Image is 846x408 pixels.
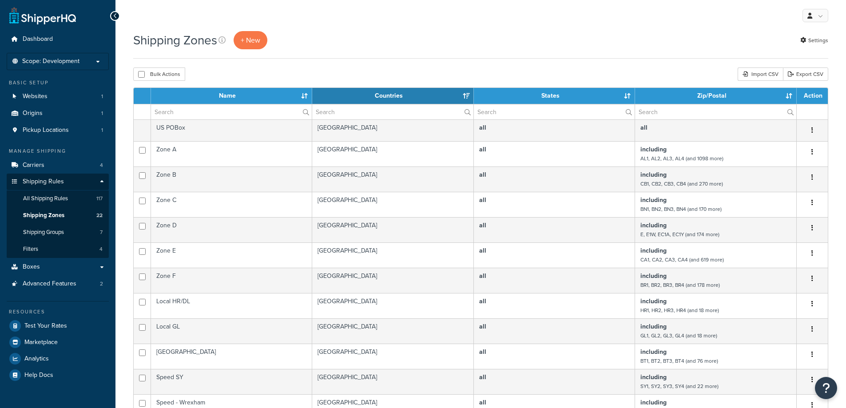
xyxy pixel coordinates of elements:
b: all [479,372,486,382]
b: all [479,195,486,205]
a: Boxes [7,259,109,275]
td: [GEOGRAPHIC_DATA] [312,344,474,369]
a: Help Docs [7,367,109,383]
div: Manage Shipping [7,147,109,155]
b: including [640,322,667,331]
span: Analytics [24,355,49,363]
td: [GEOGRAPHIC_DATA] [151,344,312,369]
td: [GEOGRAPHIC_DATA] [312,268,474,293]
small: SY1, SY2, SY3, SY4 (and 22 more) [640,382,719,390]
li: All Shipping Rules [7,190,109,207]
b: all [640,123,647,132]
td: [GEOGRAPHIC_DATA] [312,141,474,166]
span: 1 [101,93,103,100]
b: including [640,145,667,154]
li: Pickup Locations [7,122,109,139]
small: BR1, BR2, BR3, BR4 (and 178 more) [640,281,720,289]
div: Basic Setup [7,79,109,87]
input: Search [151,104,312,119]
b: including [640,221,667,230]
td: US POBox [151,119,312,141]
b: all [479,123,486,132]
th: Action [797,88,828,104]
span: + New [241,35,260,45]
b: including [640,246,667,255]
a: + New [234,31,267,49]
span: Websites [23,93,48,100]
a: Shipping Groups 7 [7,224,109,241]
button: Bulk Actions [133,67,185,81]
td: [GEOGRAPHIC_DATA] [312,166,474,192]
span: 7 [100,229,103,236]
span: 2 [100,280,103,288]
small: GL1, GL2, GL3, GL4 (and 18 more) [640,332,717,340]
li: Shipping Rules [7,174,109,258]
b: including [640,372,667,382]
th: Zip/Postal: activate to sort column ascending [635,88,797,104]
th: Countries: activate to sort column ascending [312,88,474,104]
span: Shipping Groups [23,229,64,236]
small: CA1, CA2, CA3, CA4 (and 619 more) [640,256,724,264]
small: HR1, HR2, HR3, HR4 (and 18 more) [640,306,719,314]
a: Pickup Locations 1 [7,122,109,139]
span: Marketplace [24,339,58,346]
b: including [640,271,667,281]
b: all [479,398,486,407]
b: including [640,297,667,306]
td: Zone B [151,166,312,192]
td: [GEOGRAPHIC_DATA] [312,217,474,242]
b: all [479,297,486,306]
b: including [640,170,667,179]
a: Shipping Rules [7,174,109,190]
td: Zone E [151,242,312,268]
a: Test Your Rates [7,318,109,334]
span: Test Your Rates [24,322,67,330]
a: Origins 1 [7,105,109,122]
td: [GEOGRAPHIC_DATA] [312,192,474,217]
small: E, E1W, EC1A, EC1Y (and 174 more) [640,230,719,238]
div: Resources [7,308,109,316]
li: Websites [7,88,109,105]
a: Filters 4 [7,241,109,257]
span: Carriers [23,162,44,169]
li: Carriers [7,157,109,174]
span: Advanced Features [23,280,76,288]
span: Pickup Locations [23,127,69,134]
td: Zone A [151,141,312,166]
a: Dashboard [7,31,109,48]
li: Filters [7,241,109,257]
td: Local HR/DL [151,293,312,318]
td: [GEOGRAPHIC_DATA] [312,369,474,394]
div: Import CSV [738,67,783,81]
b: all [479,322,486,331]
small: BN1, BN2, BN3, BN4 (and 170 more) [640,205,722,213]
td: [GEOGRAPHIC_DATA] [312,119,474,141]
li: Advanced Features [7,276,109,292]
td: Zone C [151,192,312,217]
td: [GEOGRAPHIC_DATA] [312,318,474,344]
button: Open Resource Center [815,377,837,399]
input: Search [474,104,635,119]
li: Shipping Zones [7,207,109,224]
span: Shipping Zones [23,212,64,219]
span: 1 [101,127,103,134]
th: States: activate to sort column ascending [474,88,635,104]
b: including [640,347,667,357]
b: including [640,195,667,205]
b: all [479,347,486,357]
li: Shipping Groups [7,224,109,241]
a: Marketplace [7,334,109,350]
b: all [479,271,486,281]
span: Filters [23,246,38,253]
th: Name: activate to sort column ascending [151,88,312,104]
li: Analytics [7,351,109,367]
a: Websites 1 [7,88,109,105]
small: BT1, BT2, BT3, BT4 (and 76 more) [640,357,718,365]
span: 117 [96,195,103,202]
span: 4 [100,162,103,169]
td: Local GL [151,318,312,344]
li: Origins [7,105,109,122]
span: 4 [99,246,103,253]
